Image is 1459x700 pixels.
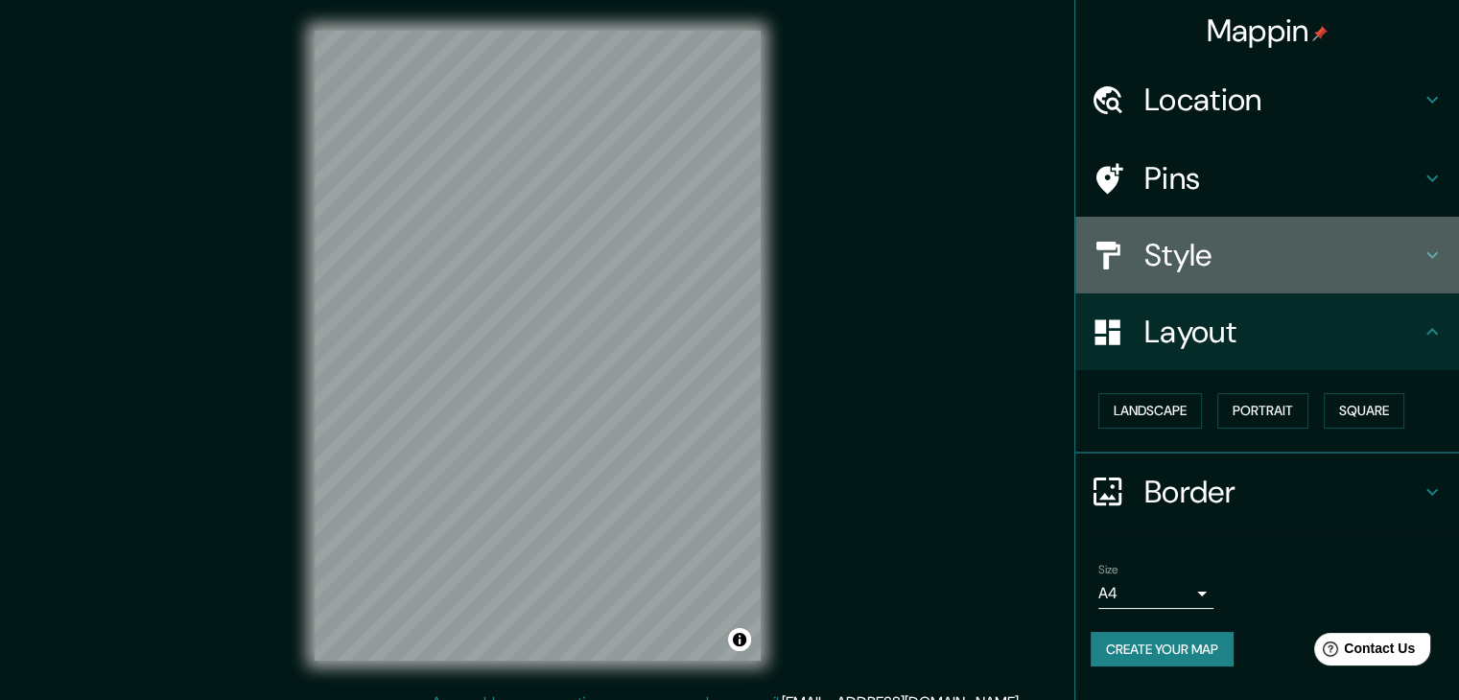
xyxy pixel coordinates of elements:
h4: Style [1144,236,1421,274]
label: Size [1098,561,1118,577]
div: Location [1075,61,1459,138]
h4: Pins [1144,159,1421,198]
iframe: Help widget launcher [1288,625,1438,679]
div: Style [1075,217,1459,293]
button: Landscape [1098,393,1202,429]
canvas: Map [315,31,761,661]
button: Toggle attribution [728,628,751,651]
div: A4 [1098,578,1213,609]
h4: Layout [1144,313,1421,351]
div: Border [1075,454,1459,530]
div: Layout [1075,293,1459,370]
button: Create your map [1091,632,1234,667]
img: pin-icon.png [1312,26,1328,41]
button: Square [1324,393,1404,429]
div: Pins [1075,140,1459,217]
h4: Mappin [1207,12,1329,50]
h4: Border [1144,473,1421,511]
button: Portrait [1217,393,1308,429]
h4: Location [1144,81,1421,119]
